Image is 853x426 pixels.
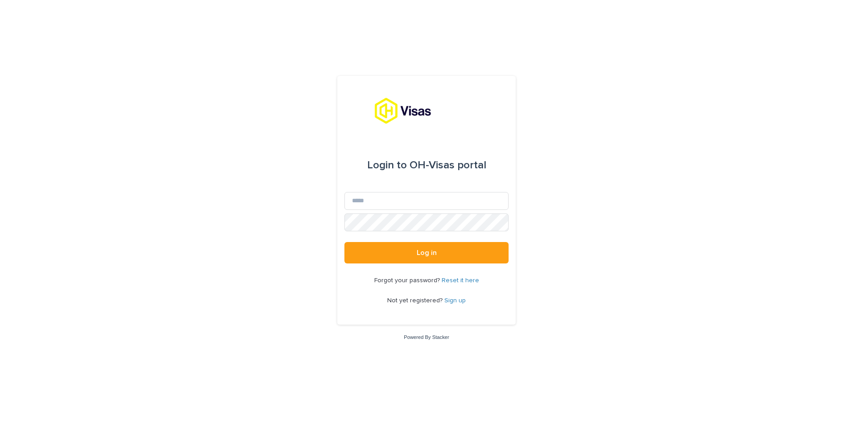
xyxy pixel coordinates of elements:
[444,297,466,304] a: Sign up
[374,277,442,284] span: Forgot your password?
[404,334,449,340] a: Powered By Stacker
[344,242,509,263] button: Log in
[367,153,486,178] div: OH-Visas portal
[367,160,407,171] span: Login to
[374,97,479,124] img: tx8HrbJQv2PFQx4TXEq5
[387,297,444,304] span: Not yet registered?
[417,249,437,256] span: Log in
[442,277,479,284] a: Reset it here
